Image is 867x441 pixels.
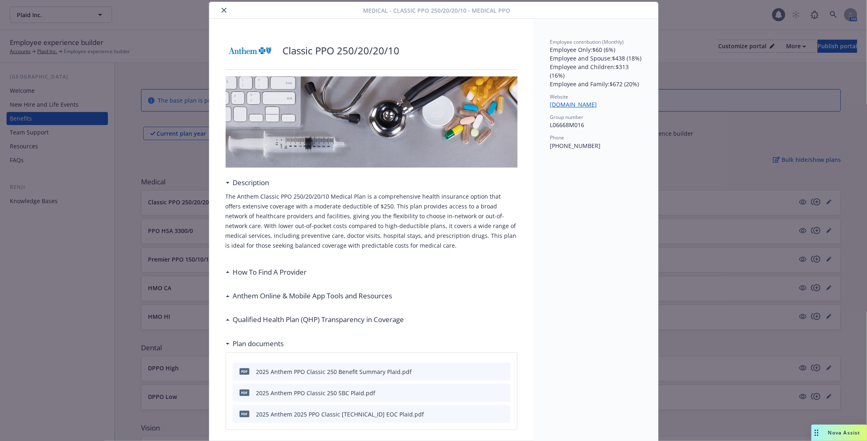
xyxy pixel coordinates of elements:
span: pdf [240,390,249,396]
h3: Anthem Online & Mobile App Tools and Resources [233,291,392,301]
h3: Plan documents [233,338,284,349]
button: download file [487,367,493,376]
p: Employee and Family : $672 (20%) [550,80,642,88]
img: Anthem Blue Cross [226,38,275,63]
button: preview file [500,367,507,376]
span: pdf [240,368,249,374]
h3: How To Find A Provider [233,267,307,278]
p: Employee Only : $60 (6%) [550,45,642,54]
span: Employee contribution (Monthly) [550,38,624,45]
div: 2025 Anthem PPO Classic 250 SBC Plaid.pdf [256,389,376,397]
span: Phone [550,134,565,141]
div: Anthem Online & Mobile App Tools and Resources [226,291,392,301]
button: preview file [500,389,507,397]
button: download file [487,410,493,419]
p: [PHONE_NUMBER] [550,141,642,150]
p: L06668M016 [550,121,642,129]
div: Plan documents [226,338,284,349]
span: pdf [240,411,249,417]
p: Employee and Spouse : $438 (18%) [550,54,642,63]
button: Nova Assist [811,425,867,441]
p: Classic PPO 250/20/20/10 [283,44,400,58]
span: Website [550,93,569,100]
div: Description [226,177,269,188]
div: 2025 Anthem PPO Classic 250 Benefit Summary Plaid.pdf [256,367,412,376]
span: Nova Assist [828,429,860,436]
span: Group number [550,114,584,121]
button: preview file [500,410,507,419]
p: Employee and Children : $313 (16%) [550,63,642,80]
img: banner [226,76,518,168]
a: [DOMAIN_NAME] [550,101,604,108]
div: Drag to move [811,425,822,441]
span: Medical - Classic PPO 250/20/20/10 - Medical PPO [363,6,511,15]
p: The Anthem Classic PPO 250/20/20/10 Medical Plan is a comprehensive health insurance option that ... [226,192,518,251]
div: Qualified Health Plan (QHP) Transparency in Coverage [226,314,404,325]
div: How To Find A Provider [226,267,307,278]
button: download file [487,389,493,397]
h3: Qualified Health Plan (QHP) Transparency in Coverage [233,314,404,325]
h3: Description [233,177,269,188]
div: 2025 Anthem 2025 PPO Classic [TECHNICAL_ID] EOC Plaid.pdf [256,410,424,419]
button: close [219,5,229,15]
